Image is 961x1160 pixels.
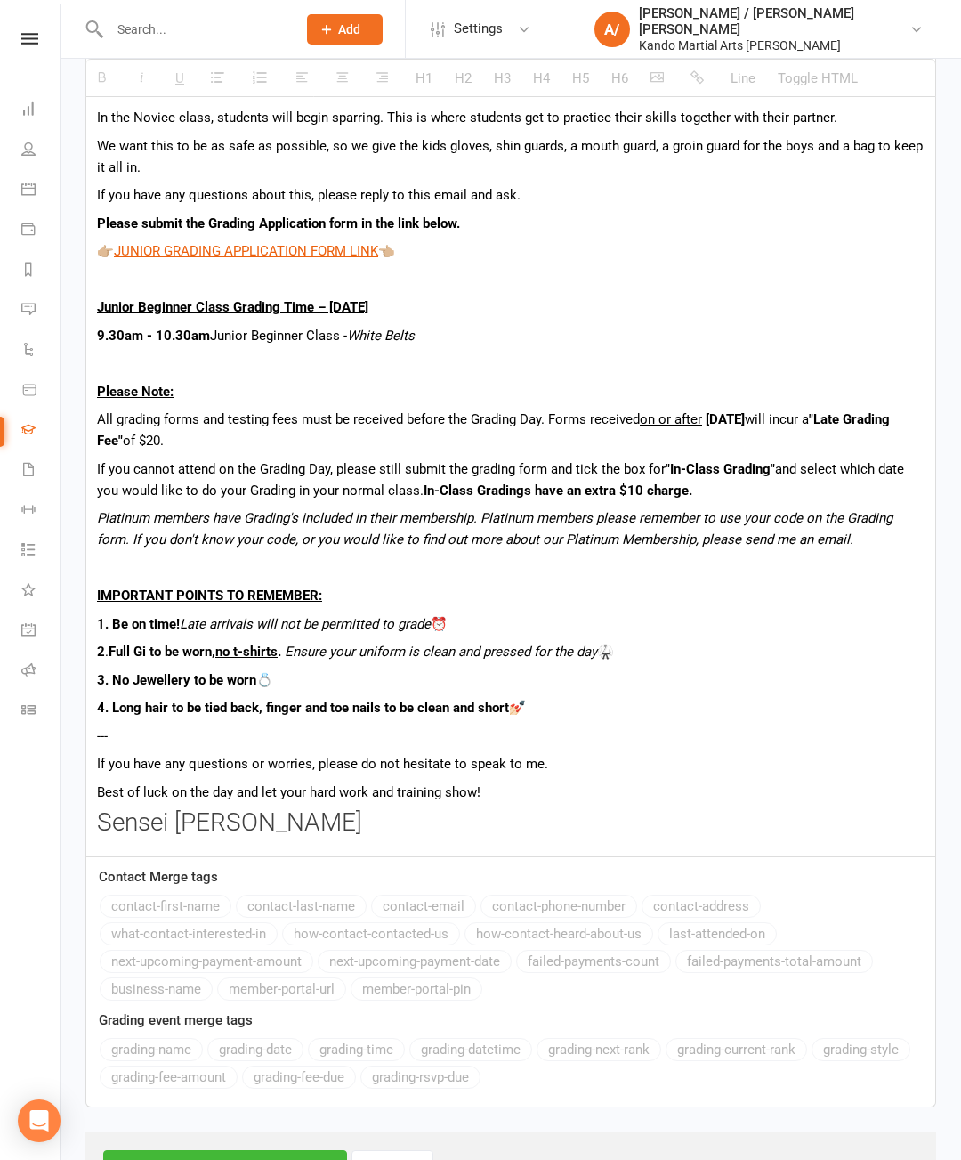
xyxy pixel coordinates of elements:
u: IMPORTANT POINTS TO REMEMBER: [97,588,322,604]
p: Junior Beginner Class - [97,325,925,346]
div: Open Intercom Messenger [18,1099,61,1142]
b: Full Gi to be worn, . [109,644,281,660]
b: 1. Be on time! [97,616,180,632]
div: Kando Martial Arts [PERSON_NAME] [639,37,910,53]
u: on or after [640,411,702,427]
i: White Belts [347,328,415,344]
b: Please submit the Grading Application form in the link below. [97,215,460,231]
u: Please Note: [97,384,174,400]
b: 3. No Jewellery to be worn [97,672,256,688]
p: --- [97,726,925,747]
h3: Sensei [PERSON_NAME] [97,809,925,837]
button: Add [307,14,383,45]
i: Ensure your uniform is clean and pressed for the day [285,644,597,660]
p: ⏰ [97,613,925,635]
label: Contact Merge tags [99,866,218,888]
a: General attendance kiosk mode [21,612,61,652]
span: [DATE] [706,411,745,427]
b: 4. Long hair to be tied back, finger and toe nails to be clean and short [97,700,509,716]
b: 2 [97,644,105,660]
a: Class kiosk mode [21,692,61,732]
p: . 🥋 [97,641,925,662]
a: Calendar [21,171,61,211]
span: Add [338,22,360,37]
p: 💍 [97,669,925,691]
span: "In-Class Grading" [666,461,775,477]
span: In-Class Gradings have an extra $10 charge. [424,483,692,499]
a: People [21,131,61,171]
span: Platinum members have Grading's included in their membership. Platinum members please remember to... [97,510,892,548]
p: All grading forms and testing fees must be received before the Grading Day. Forms received will i... [97,409,925,451]
a: Reports [21,251,61,291]
p: If you have any questions or worries, please do not hesitate to speak to me. [97,753,925,775]
p: In the Novice class, students will begin sparring. This is where students get to practice their s... [97,107,925,128]
p: 💅🏻 [97,697,925,718]
div: A/ [594,12,630,47]
p: We want this to be as safe as possible, so we give the kids gloves, shin guards, a mouth guard, a... [97,135,925,178]
a: Roll call kiosk mode [21,652,61,692]
b: 9.30am - 10.30am [97,328,210,344]
label: Grading event merge tags [99,1010,253,1031]
div: [PERSON_NAME] / [PERSON_NAME] [PERSON_NAME] [639,5,910,37]
b: Junior Beginner Class Grading Time – [DATE] [97,299,368,315]
i: Late arrivals will not be permitted to grade [180,616,431,632]
p: If you have any questions about this, please reply to this email and ask. [97,184,925,206]
a: JUNIOR GRADING APPLICATION FORM LINK [114,243,378,259]
a: Dashboard [21,91,61,131]
span: Settings [454,9,503,49]
u: no t-shirts [215,644,278,660]
a: Payments [21,211,61,251]
p: Best of luck on the day and let your hard work and training show! [97,782,925,803]
a: Product Sales [21,371,61,411]
a: What's New [21,572,61,612]
p: If you cannot attend on the Grading Day, please still submit the grading form and tick the box fo... [97,458,925,501]
p: 👉🏼 👈🏼 [97,240,925,262]
span: Because this is your first grading, and there is a little bit of equipment to purchase, we will w... [97,82,890,98]
input: Search... [104,17,284,42]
